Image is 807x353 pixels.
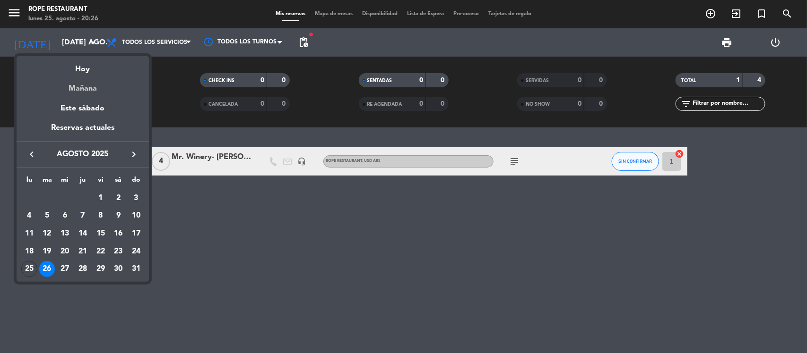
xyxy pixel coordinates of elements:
[92,189,110,207] td: 1 de agosto de 2025
[92,207,110,225] td: 8 de agosto de 2025
[93,208,109,224] div: 8
[92,225,110,243] td: 15 de agosto de 2025
[56,225,74,243] td: 13 de agosto de 2025
[110,207,128,225] td: 9 de agosto de 2025
[110,190,126,206] div: 2
[20,243,38,261] td: 18 de agosto de 2025
[17,56,149,76] div: Hoy
[20,175,38,189] th: lunes
[23,148,40,160] button: keyboard_arrow_left
[127,261,145,278] td: 31 de agosto de 2025
[38,175,56,189] th: martes
[75,226,91,242] div: 14
[127,225,145,243] td: 17 de agosto de 2025
[93,261,109,277] div: 29
[21,226,37,242] div: 11
[110,225,128,243] td: 16 de agosto de 2025
[92,243,110,261] td: 22 de agosto de 2025
[110,226,126,242] div: 16
[57,244,73,260] div: 20
[56,261,74,278] td: 27 de agosto de 2025
[128,149,139,160] i: keyboard_arrow_right
[21,244,37,260] div: 18
[127,189,145,207] td: 3 de agosto de 2025
[128,208,144,224] div: 10
[39,208,55,224] div: 5
[128,226,144,242] div: 17
[110,175,128,189] th: sábado
[38,243,56,261] td: 19 de agosto de 2025
[20,207,38,225] td: 4 de agosto de 2025
[110,208,126,224] div: 9
[110,261,126,277] div: 30
[56,243,74,261] td: 20 de agosto de 2025
[74,225,92,243] td: 14 de agosto de 2025
[75,208,91,224] div: 7
[127,207,145,225] td: 10 de agosto de 2025
[56,207,74,225] td: 6 de agosto de 2025
[127,175,145,189] th: domingo
[75,244,91,260] div: 21
[74,175,92,189] th: jueves
[110,261,128,278] td: 30 de agosto de 2025
[125,148,142,160] button: keyboard_arrow_right
[92,175,110,189] th: viernes
[21,208,37,224] div: 4
[93,226,109,242] div: 15
[127,243,145,261] td: 24 de agosto de 2025
[20,225,38,243] td: 11 de agosto de 2025
[38,207,56,225] td: 5 de agosto de 2025
[39,244,55,260] div: 19
[39,226,55,242] div: 12
[93,244,109,260] div: 22
[74,261,92,278] td: 28 de agosto de 2025
[74,207,92,225] td: 7 de agosto de 2025
[38,225,56,243] td: 12 de agosto de 2025
[56,175,74,189] th: miércoles
[128,261,144,277] div: 31
[110,189,128,207] td: 2 de agosto de 2025
[17,76,149,95] div: Mañana
[40,148,125,160] span: agosto 2025
[57,208,73,224] div: 6
[20,261,38,278] td: 25 de agosto de 2025
[21,261,37,277] div: 25
[26,149,37,160] i: keyboard_arrow_left
[93,190,109,206] div: 1
[128,190,144,206] div: 3
[128,244,144,260] div: 24
[74,243,92,261] td: 21 de agosto de 2025
[17,95,149,122] div: Este sábado
[38,261,56,278] td: 26 de agosto de 2025
[39,261,55,277] div: 26
[110,244,126,260] div: 23
[20,189,92,207] td: AGO.
[75,261,91,277] div: 28
[57,226,73,242] div: 13
[57,261,73,277] div: 27
[17,122,149,141] div: Reservas actuales
[92,261,110,278] td: 29 de agosto de 2025
[110,243,128,261] td: 23 de agosto de 2025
